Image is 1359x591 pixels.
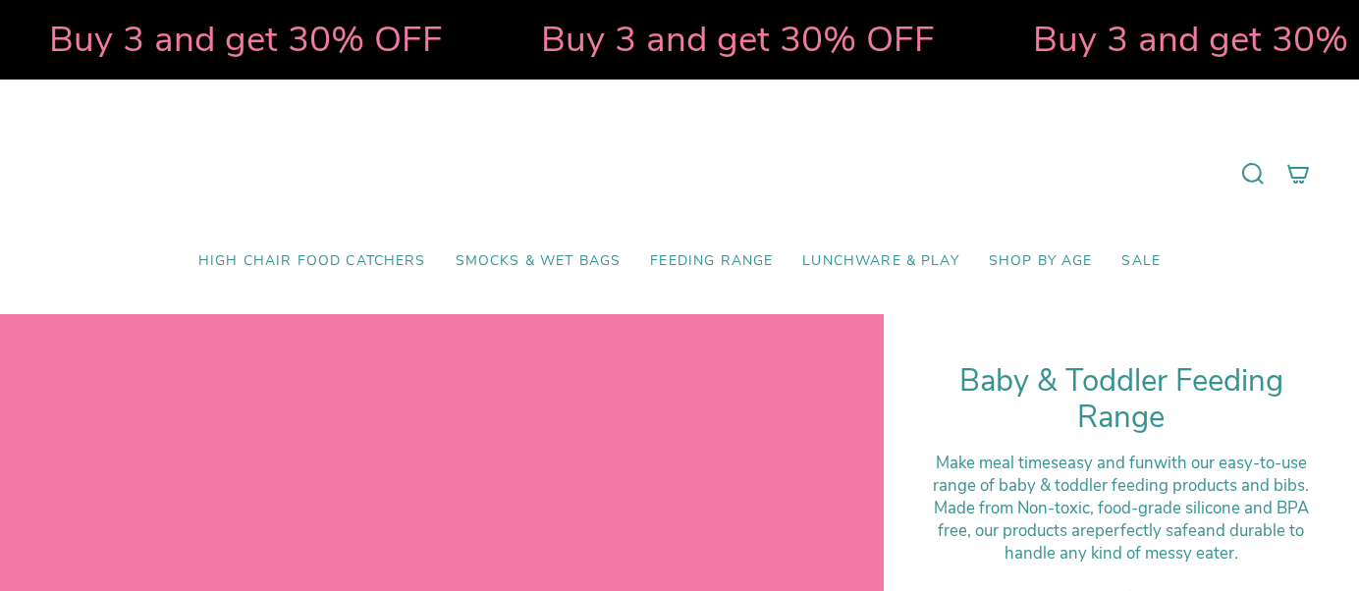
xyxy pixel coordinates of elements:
span: ade from Non-toxic, food-grade silicone and BPA free, our products are and durable to handle any ... [938,497,1309,564]
div: M [933,497,1310,564]
a: SALE [1107,239,1175,285]
strong: easy and fun [1059,452,1154,474]
strong: Buy 3 and get 30% OFF [537,15,931,64]
span: SALE [1121,253,1161,270]
span: High Chair Food Catchers [198,253,426,270]
div: Make meal times with our easy-to-use range of baby & toddler feeding products and bibs. [933,452,1310,497]
a: Feeding Range [635,239,788,285]
span: Smocks & Wet Bags [456,253,622,270]
span: Shop by Age [989,253,1093,270]
h1: Baby & Toddler Feeding Range [933,363,1310,437]
a: Lunchware & Play [788,239,973,285]
span: Lunchware & Play [802,253,958,270]
strong: Buy 3 and get 30% OFF [45,15,439,64]
span: Feeding Range [650,253,773,270]
a: High Chair Food Catchers [184,239,441,285]
a: Shop by Age [974,239,1108,285]
a: Mumma’s Little Helpers [511,109,849,239]
strong: perfectly safe [1095,519,1197,542]
a: Smocks & Wet Bags [441,239,636,285]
